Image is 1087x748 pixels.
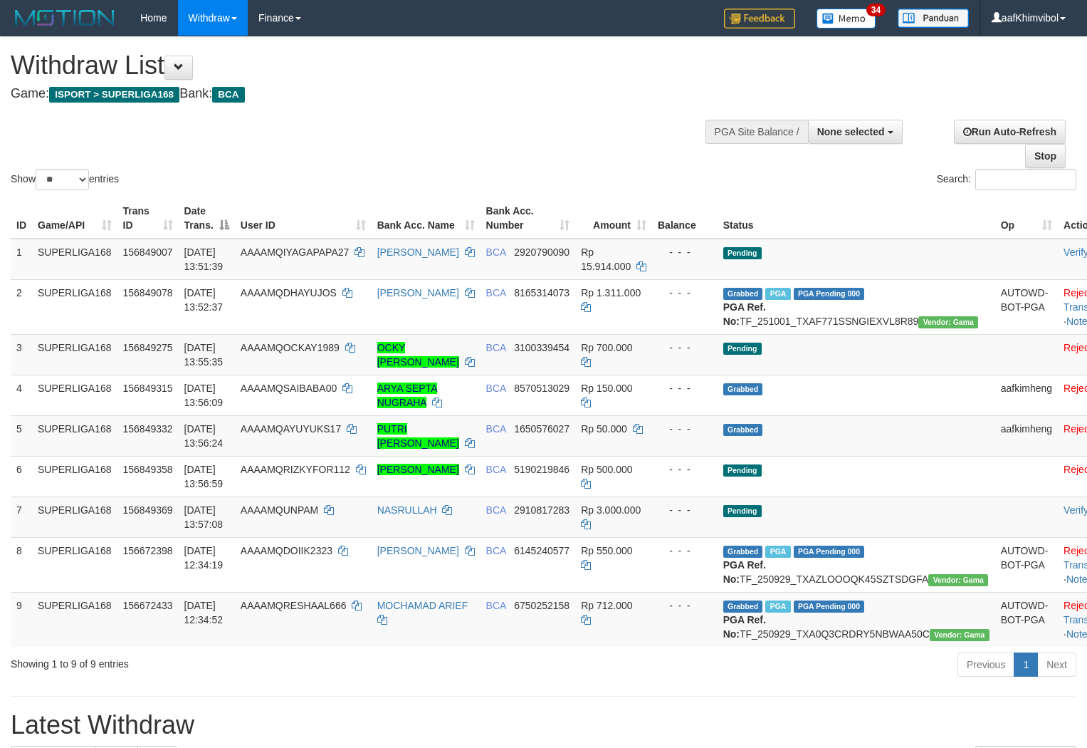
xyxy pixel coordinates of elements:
[377,545,459,556] a: [PERSON_NAME]
[995,537,1058,592] td: AUTOWD-BOT-PGA
[11,7,119,28] img: MOTION_logo.png
[481,198,576,239] th: Bank Acc. Number: activate to sort column ascending
[765,546,790,558] span: Marked by aafsoycanthlai
[723,614,766,640] b: PGA Ref. No:
[723,343,762,355] span: Pending
[241,423,341,435] span: AAAAMQAYUYUKS17
[575,198,652,239] th: Amount: activate to sort column ascending
[486,342,506,353] span: BCA
[581,342,632,353] span: Rp 700.000
[372,198,481,239] th: Bank Acc. Name: activate to sort column ascending
[658,422,712,436] div: - - -
[718,592,995,647] td: TF_250929_TXA0Q3CRDRY5NBWAA50C
[995,415,1058,456] td: aafkimheng
[11,497,32,537] td: 7
[11,334,32,375] td: 3
[1037,653,1076,677] a: Next
[1025,144,1066,168] a: Stop
[658,341,712,355] div: - - -
[32,198,117,239] th: Game/API: activate to sort column ascending
[658,598,712,613] div: - - -
[866,4,886,16] span: 34
[377,600,468,611] a: MOCHAMAD ARIEF
[514,246,569,258] span: Copy 2920790090 to clipboard
[212,87,244,103] span: BCA
[723,288,763,300] span: Grabbed
[486,600,506,611] span: BCA
[957,653,1014,677] a: Previous
[32,334,117,375] td: SUPERLIGA168
[241,545,332,556] span: AAAAMQDOIIK2323
[11,87,710,101] h4: Game: Bank:
[995,279,1058,334] td: AUTOWD-BOT-PGA
[724,9,795,28] img: Feedback.jpg
[235,198,372,239] th: User ID: activate to sort column ascending
[377,246,459,258] a: [PERSON_NAME]
[581,246,631,272] span: Rp 15.914.000
[123,342,173,353] span: 156849275
[123,504,173,516] span: 156849369
[937,169,1076,190] label: Search:
[11,169,119,190] label: Show entries
[658,381,712,395] div: - - -
[11,537,32,592] td: 8
[817,126,885,137] span: None selected
[658,503,712,517] div: - - -
[718,537,995,592] td: TF_250929_TXAZLOOOQK45SZTSDGFA
[11,592,32,647] td: 9
[581,504,641,516] span: Rp 3.000.000
[928,574,988,586] span: Vendor URL: https://trx31.1velocity.biz
[117,198,179,239] th: Trans ID: activate to sort column ascending
[377,383,438,408] a: ARYA SEPTA NUGRAHA
[123,600,173,611] span: 156672433
[36,169,89,190] select: Showentries
[514,464,569,475] span: Copy 5190219846 to clipboard
[1014,653,1038,677] a: 1
[723,601,763,613] span: Grabbed
[581,600,632,611] span: Rp 712.000
[486,383,506,394] span: BCA
[11,415,32,456] td: 5
[514,545,569,556] span: Copy 6145240577 to clipboard
[123,545,173,556] span: 156672398
[723,464,762,477] span: Pending
[123,423,173,435] span: 156849332
[658,462,712,477] div: - - -
[898,9,969,28] img: panduan.png
[794,601,865,613] span: PGA Pending
[32,497,117,537] td: SUPERLIGA168
[241,287,337,298] span: AAAAMQDHAYUJOS
[658,286,712,300] div: - - -
[486,504,506,516] span: BCA
[184,464,224,489] span: [DATE] 13:56:59
[32,239,117,280] td: SUPERLIGA168
[377,504,437,516] a: NASRULLAH
[723,424,763,436] span: Grabbed
[11,279,32,334] td: 2
[486,464,506,475] span: BCA
[241,600,347,611] span: AAAAMQRESHAAL666
[241,246,350,258] span: AAAAMQIYAGAPAPA27
[581,383,632,394] span: Rp 150.000
[123,287,173,298] span: 156849078
[658,544,712,558] div: - - -
[514,383,569,394] span: Copy 8570513029 to clipboard
[765,288,790,300] span: Marked by aafchhiseyha
[184,545,224,571] span: [DATE] 12:34:19
[723,383,763,395] span: Grabbed
[918,316,978,328] span: Vendor URL: https://trx31.1velocity.biz
[32,375,117,415] td: SUPERLIGA168
[652,198,718,239] th: Balance
[514,600,569,611] span: Copy 6750252158 to clipboard
[514,287,569,298] span: Copy 8165314073 to clipboard
[184,600,224,625] span: [DATE] 12:34:52
[11,375,32,415] td: 4
[241,383,337,394] span: AAAAMQSAIBABA00
[723,559,766,585] b: PGA Ref. No:
[11,51,710,80] h1: Withdraw List
[816,9,876,28] img: Button%20Memo.svg
[581,287,641,298] span: Rp 1.311.000
[377,423,459,449] a: PUTRI [PERSON_NAME]
[241,504,318,516] span: AAAAMQUNPAM
[718,198,995,239] th: Status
